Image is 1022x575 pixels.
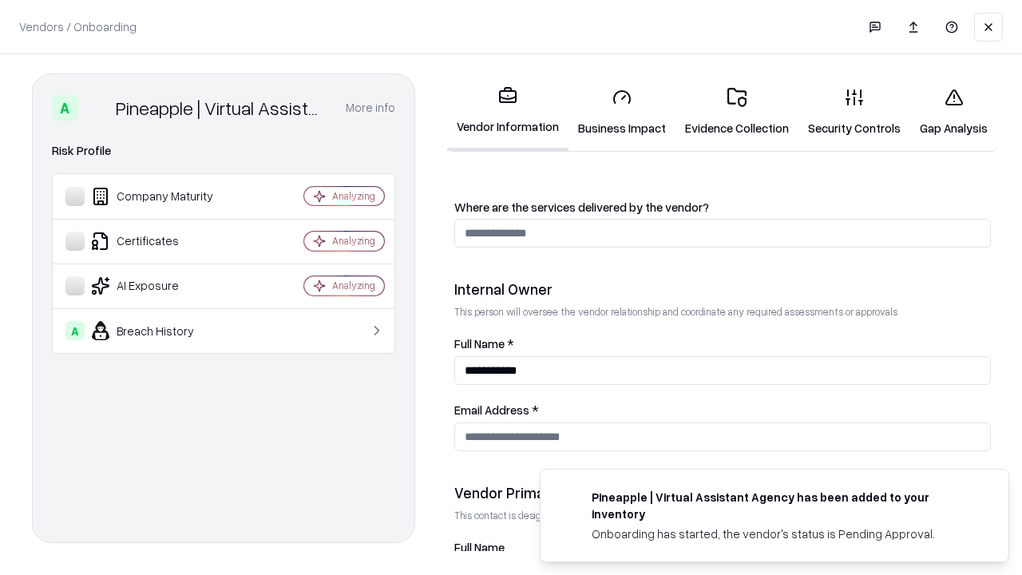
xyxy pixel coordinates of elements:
[447,73,568,151] a: Vendor Information
[454,541,991,553] label: Full Name
[116,95,327,121] div: Pineapple | Virtual Assistant Agency
[65,232,256,251] div: Certificates
[568,75,675,149] a: Business Impact
[798,75,910,149] a: Security Controls
[65,321,85,340] div: A
[332,189,375,203] div: Analyzing
[675,75,798,149] a: Evidence Collection
[454,483,991,502] div: Vendor Primary Contact
[910,75,997,149] a: Gap Analysis
[454,280,991,299] div: Internal Owner
[65,321,256,340] div: Breach History
[346,93,395,122] button: More info
[454,201,991,213] label: Where are the services delivered by the vendor?
[84,95,109,121] img: Pineapple | Virtual Assistant Agency
[332,279,375,292] div: Analyzing
[560,489,579,508] img: trypineapple.com
[65,276,256,295] div: AI Exposure
[52,95,77,121] div: A
[592,525,970,542] div: Onboarding has started, the vendor's status is Pending Approval.
[19,18,137,35] p: Vendors / Onboarding
[454,404,991,416] label: Email Address *
[65,187,256,206] div: Company Maturity
[454,338,991,350] label: Full Name *
[592,489,970,522] div: Pineapple | Virtual Assistant Agency has been added to your inventory
[332,234,375,248] div: Analyzing
[52,141,395,161] div: Risk Profile
[454,509,991,522] p: This contact is designated to receive the assessment request from Shift
[454,305,991,319] p: This person will oversee the vendor relationship and coordinate any required assessments or appro...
